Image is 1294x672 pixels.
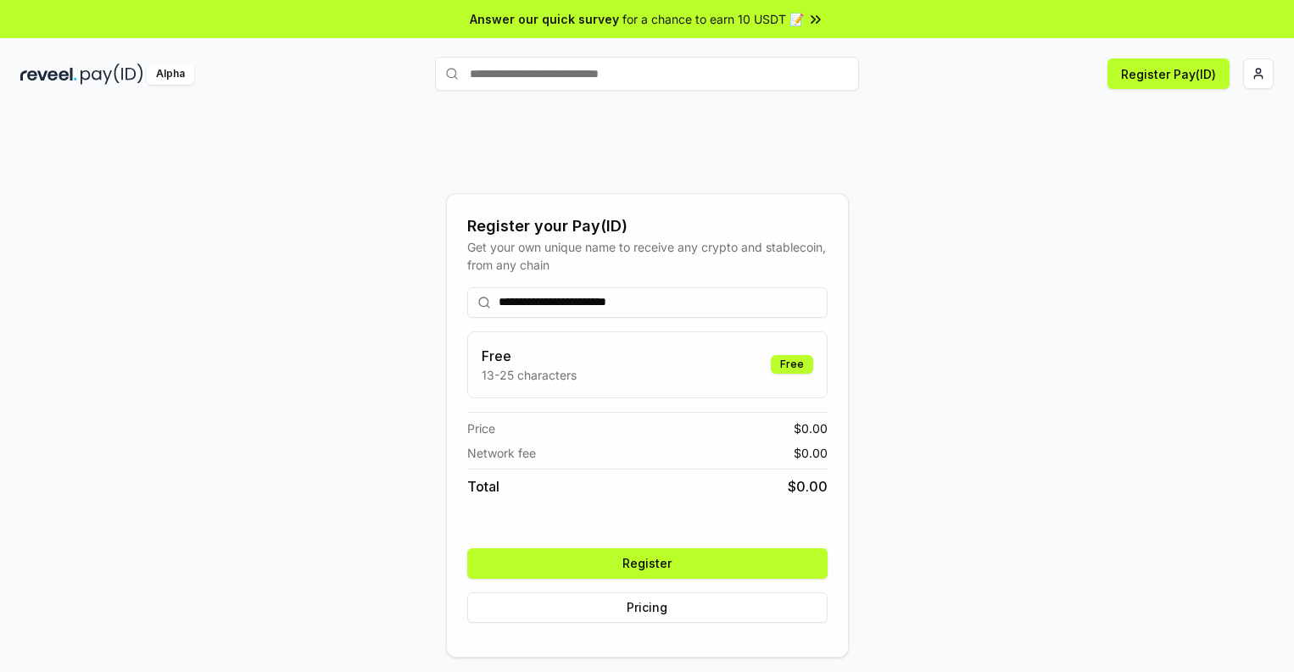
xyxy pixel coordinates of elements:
[622,10,804,28] span: for a chance to earn 10 USDT 📝
[467,592,828,623] button: Pricing
[467,419,495,437] span: Price
[81,64,143,85] img: pay_id
[482,366,577,384] p: 13-25 characters
[771,355,813,374] div: Free
[794,444,828,462] span: $ 0.00
[467,476,499,497] span: Total
[482,346,577,366] h3: Free
[1107,58,1230,89] button: Register Pay(ID)
[467,548,828,579] button: Register
[147,64,194,85] div: Alpha
[788,476,828,497] span: $ 0.00
[467,444,536,462] span: Network fee
[470,10,619,28] span: Answer our quick survey
[467,238,828,274] div: Get your own unique name to receive any crypto and stablecoin, from any chain
[794,419,828,437] span: $ 0.00
[467,214,828,238] div: Register your Pay(ID)
[20,64,77,85] img: reveel_dark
